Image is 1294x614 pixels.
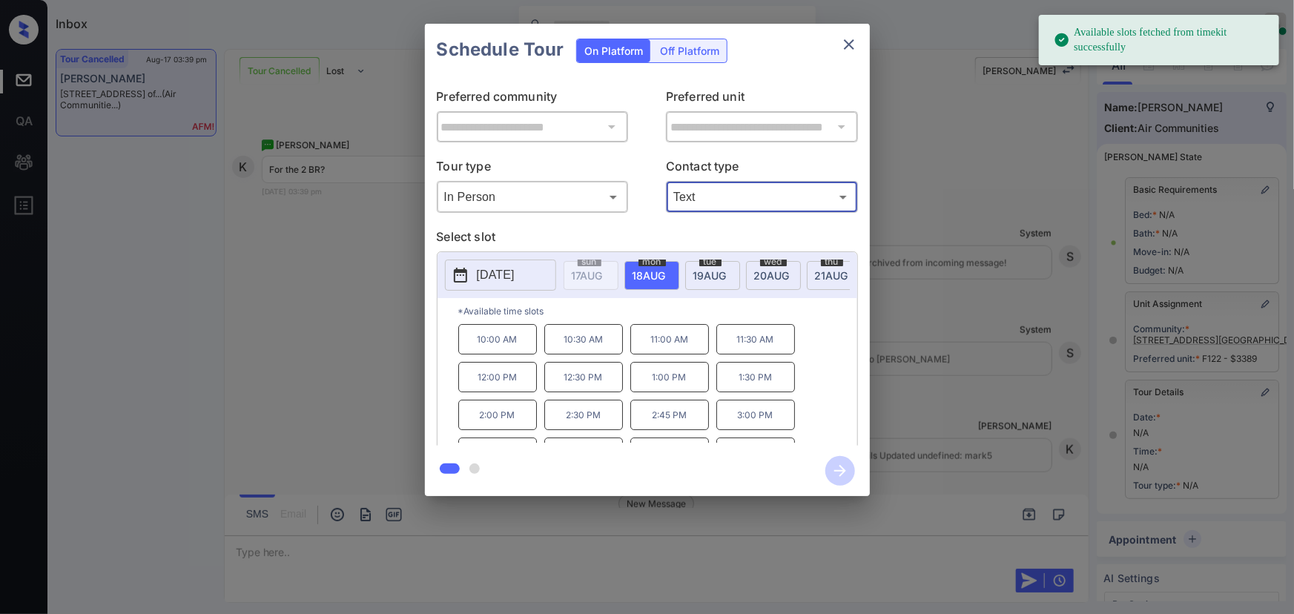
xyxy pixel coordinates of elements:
span: thu [821,257,843,266]
button: close [834,30,864,59]
p: 12:00 PM [458,362,537,392]
div: In Person [440,185,625,209]
p: 2:45 PM [630,400,709,430]
p: 3:45 PM [630,438,709,468]
div: date-select [685,261,740,290]
p: 10:30 AM [544,324,623,354]
h2: Schedule Tour [425,24,576,76]
span: wed [760,257,787,266]
p: 4:00 PM [716,438,795,468]
p: Select slot [437,228,858,251]
p: Preferred community [437,88,629,111]
p: 1:00 PM [630,362,709,392]
p: [DATE] [477,266,515,284]
p: 2:00 PM [458,400,537,430]
div: date-select [807,261,862,290]
div: Available slots fetched from timekit successfully [1054,19,1267,61]
span: mon [638,257,666,266]
button: btn-next [816,452,864,490]
div: Off Platform [653,39,727,62]
span: tue [699,257,722,266]
div: On Platform [577,39,650,62]
p: 12:30 PM [544,362,623,392]
p: *Available time slots [458,298,857,324]
div: date-select [746,261,801,290]
span: 18 AUG [633,269,666,282]
p: 3:00 PM [716,400,795,430]
p: 10:00 AM [458,324,537,354]
span: 21 AUG [815,269,848,282]
p: Tour type [437,157,629,181]
p: 3:15 PM [458,438,537,468]
p: 3:30 PM [544,438,623,468]
button: [DATE] [445,260,556,291]
p: 11:00 AM [630,324,709,354]
p: Preferred unit [666,88,858,111]
span: 19 AUG [693,269,727,282]
p: 1:30 PM [716,362,795,392]
div: date-select [624,261,679,290]
p: 11:30 AM [716,324,795,354]
p: Contact type [666,157,858,181]
span: 20 AUG [754,269,790,282]
p: 2:30 PM [544,400,623,430]
div: Text [670,185,854,209]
